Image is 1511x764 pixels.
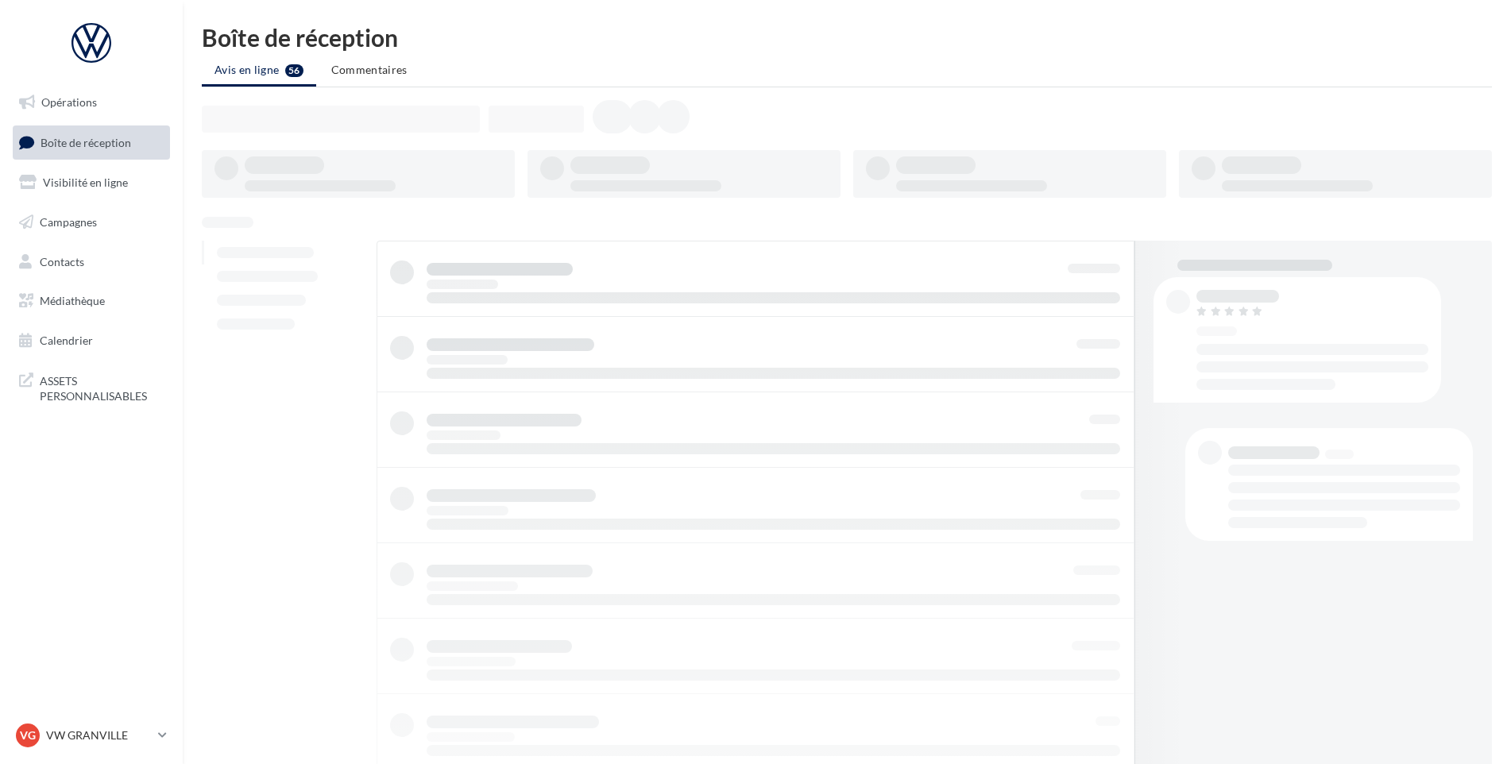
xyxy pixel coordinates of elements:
[10,324,173,357] a: Calendrier
[41,135,131,149] span: Boîte de réception
[10,86,173,119] a: Opérations
[40,254,84,268] span: Contacts
[10,245,173,279] a: Contacts
[40,294,105,307] span: Médiathèque
[20,727,36,743] span: VG
[46,727,152,743] p: VW GRANVILLE
[10,284,173,318] a: Médiathèque
[43,176,128,189] span: Visibilité en ligne
[13,720,170,750] a: VG VW GRANVILLE
[40,370,164,404] span: ASSETS PERSONNALISABLES
[10,364,173,411] a: ASSETS PERSONNALISABLES
[41,95,97,109] span: Opérations
[202,25,1492,49] div: Boîte de réception
[40,215,97,229] span: Campagnes
[40,334,93,347] span: Calendrier
[10,206,173,239] a: Campagnes
[331,63,408,76] span: Commentaires
[10,166,173,199] a: Visibilité en ligne
[10,125,173,160] a: Boîte de réception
